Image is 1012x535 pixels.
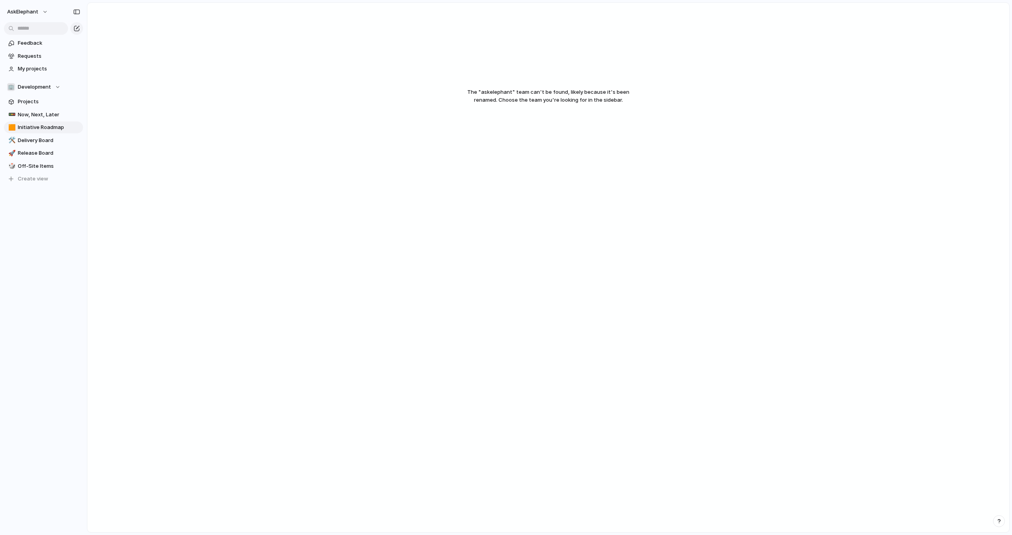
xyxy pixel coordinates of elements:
span: Delivery Board [18,137,80,144]
button: 🟧 [7,123,15,131]
div: 🛠️ [8,136,14,145]
span: Off-Site Items [18,162,80,170]
span: Release Board [18,149,80,157]
button: 🏢Development [4,81,83,93]
button: 🚥 [7,111,15,119]
span: Initiative Roadmap [18,123,80,131]
a: Requests [4,50,83,62]
span: Requests [18,52,80,60]
button: 🛠️ [7,137,15,144]
div: 🚥 [8,110,14,119]
a: My projects [4,63,83,75]
span: My projects [18,65,80,73]
span: Projects [18,98,80,106]
a: 🟧Initiative Roadmap [4,121,83,133]
button: AskElephant [4,6,52,18]
a: 🛠️Delivery Board [4,135,83,146]
div: 🟧 [8,123,14,132]
a: Projects [4,96,83,108]
div: 🏢 [7,83,15,91]
div: 🚀 [8,149,14,158]
span: Now, Next, Later [18,111,80,119]
span: Development [18,83,51,91]
a: 🚀Release Board [4,147,83,159]
div: 🎲 [8,161,14,171]
a: 🚥Now, Next, Later [4,109,83,121]
a: Feedback [4,37,83,49]
button: 🚀 [7,149,15,157]
span: Create view [18,175,48,183]
span: AskElephant [7,8,38,16]
span: The " askelephant " team can't be found, likely because it's been renamed. Choose the team you're... [420,88,677,104]
button: 🎲 [7,162,15,170]
span: Feedback [18,39,80,47]
a: 🎲Off-Site Items [4,160,83,172]
button: Create view [4,173,83,185]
